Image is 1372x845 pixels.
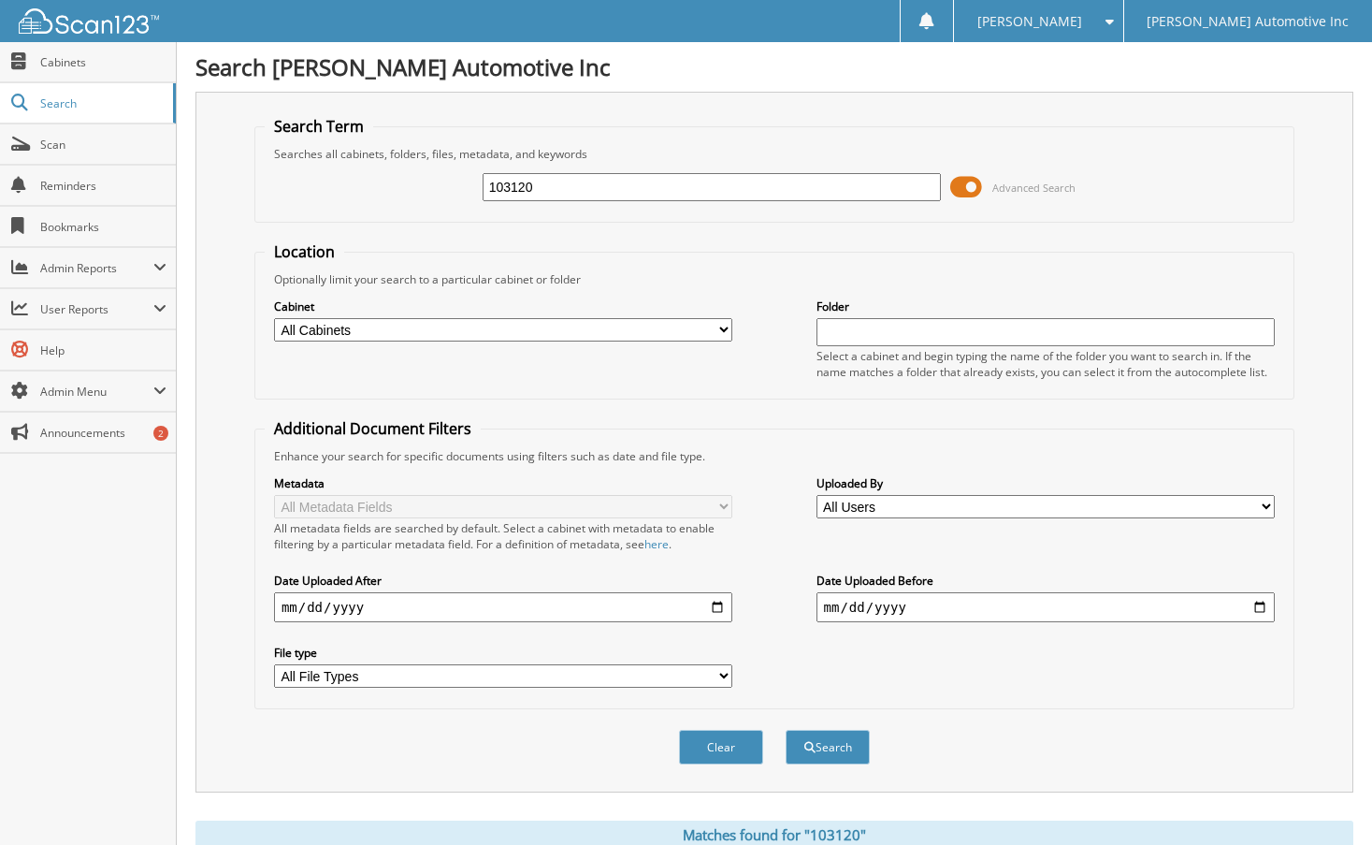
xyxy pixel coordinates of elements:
[992,181,1076,195] span: Advanced Search
[40,342,166,358] span: Help
[274,592,733,622] input: start
[816,592,1276,622] input: end
[40,219,166,235] span: Bookmarks
[153,426,168,441] div: 2
[274,573,733,589] label: Date Uploaded After
[644,536,669,552] a: here
[265,116,373,137] legend: Search Term
[816,475,1276,491] label: Uploaded By
[195,51,1353,82] h1: Search [PERSON_NAME] Automotive Inc
[274,475,733,491] label: Metadata
[679,730,763,765] button: Clear
[19,8,159,34] img: scan123-logo-white.svg
[40,137,166,153] span: Scan
[265,271,1284,287] div: Optionally limit your search to a particular cabinet or folder
[816,348,1276,380] div: Select a cabinet and begin typing the name of the folder you want to search in. If the name match...
[274,645,733,661] label: File type
[40,260,153,276] span: Admin Reports
[265,448,1284,464] div: Enhance your search for specific documents using filters such as date and file type.
[40,384,153,400] span: Admin Menu
[265,146,1284,162] div: Searches all cabinets, folders, files, metadata, and keywords
[274,520,733,552] div: All metadata fields are searched by default. Select a cabinet with metadata to enable filtering b...
[265,241,344,262] legend: Location
[816,299,1276,314] label: Folder
[786,730,870,765] button: Search
[40,95,164,111] span: Search
[40,301,153,317] span: User Reports
[977,16,1082,27] span: [PERSON_NAME]
[816,573,1276,589] label: Date Uploaded Before
[40,54,166,70] span: Cabinets
[40,178,166,194] span: Reminders
[40,425,166,441] span: Announcements
[1147,16,1349,27] span: [PERSON_NAME] Automotive Inc
[265,418,481,439] legend: Additional Document Filters
[274,299,733,314] label: Cabinet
